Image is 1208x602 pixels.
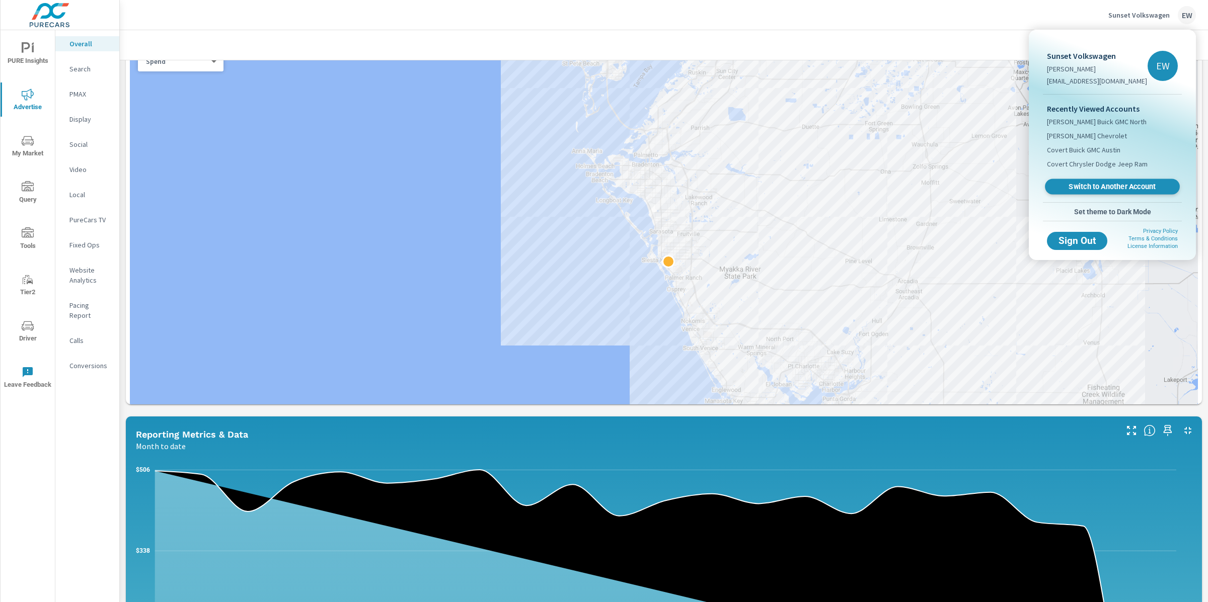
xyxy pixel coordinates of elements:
[1128,235,1178,242] a: Terms & Conditions
[1050,182,1174,192] span: Switch to Another Account
[1143,228,1178,234] a: Privacy Policy
[1047,232,1107,250] button: Sign Out
[1047,145,1120,155] span: Covert Buick GMC Austin
[1055,236,1099,245] span: Sign Out
[1047,131,1127,141] span: [PERSON_NAME] Chevrolet
[1148,51,1178,81] div: EW
[1043,203,1182,221] button: Set theme to Dark Mode
[1047,159,1148,169] span: Covert Chrysler Dodge Jeep Ram
[1047,64,1147,74] p: [PERSON_NAME]
[1047,103,1178,115] p: Recently Viewed Accounts
[1047,76,1147,86] p: [EMAIL_ADDRESS][DOMAIN_NAME]
[1127,243,1178,249] a: License Information
[1047,207,1178,216] span: Set theme to Dark Mode
[1047,50,1147,62] p: Sunset Volkswagen
[1047,117,1147,127] span: [PERSON_NAME] Buick GMC North
[1045,179,1180,195] a: Switch to Another Account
